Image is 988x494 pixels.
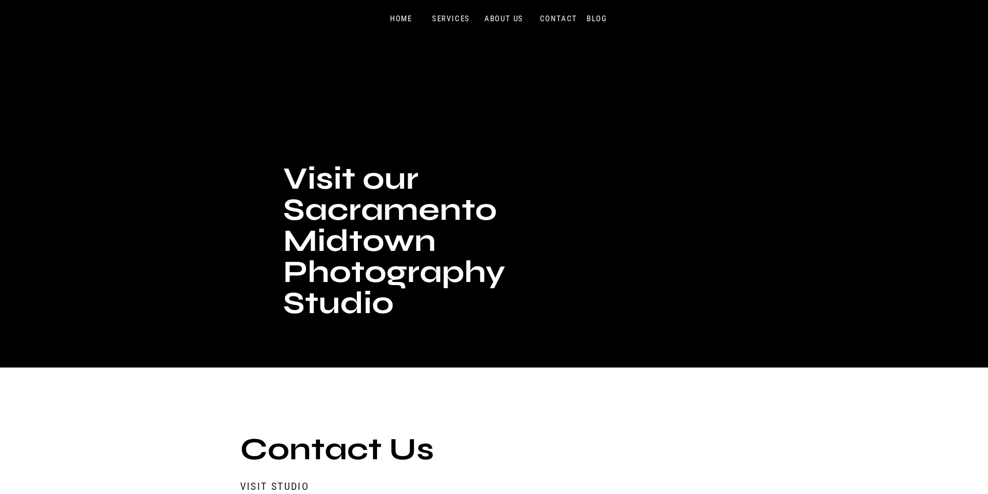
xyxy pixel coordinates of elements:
h1: Visit our Sacramento Midtown Photography Studio [283,163,513,334]
a: SERVICES [429,14,472,24]
a: ABOUT US [482,14,526,24]
h2: Contact Us [240,434,536,470]
p: Visit Studio [240,480,443,492]
a: HOME [379,14,423,24]
a: BLOG [584,14,610,24]
a: CONTACT [537,14,580,24]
